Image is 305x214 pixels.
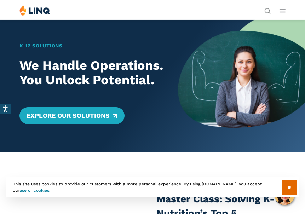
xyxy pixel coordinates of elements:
[264,5,271,13] nav: Utility Navigation
[19,42,165,50] h1: K‑12 Solutions
[264,7,271,13] button: Open Search Bar
[19,188,50,193] a: use of cookies.
[19,5,50,16] img: LINQ | K‑12 Software
[178,19,305,152] img: Home Banner
[19,58,165,88] h2: We Handle Operations. You Unlock Potential.
[6,177,299,197] div: This site uses cookies to provide our customers with a more personal experience. By using [DOMAIN...
[280,7,286,15] button: Open Main Menu
[19,107,125,124] a: Explore Our Solutions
